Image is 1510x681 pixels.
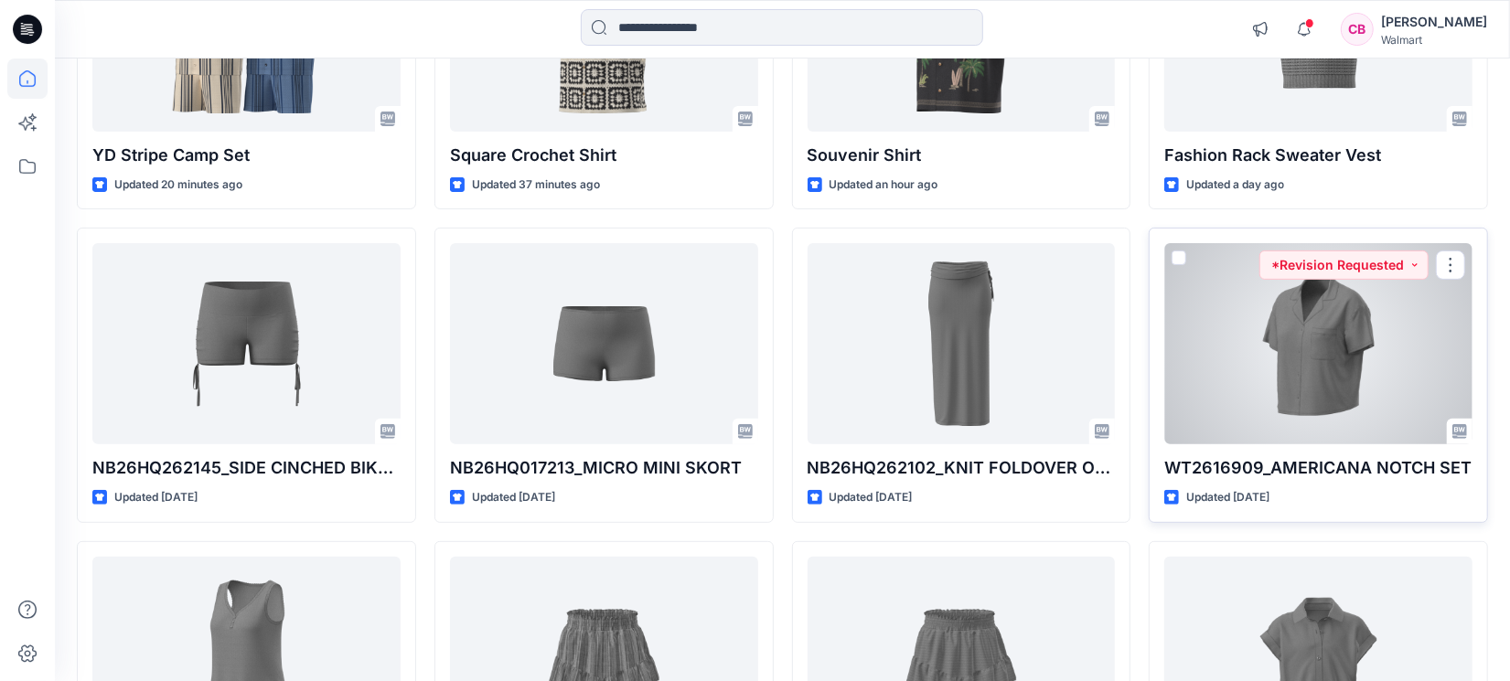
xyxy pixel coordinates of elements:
[1381,33,1487,47] div: Walmart
[808,143,1116,168] p: Souvenir Shirt
[450,143,758,168] p: Square Crochet Shirt
[1186,176,1284,195] p: Updated a day ago
[92,143,401,168] p: YD Stripe Camp Set
[472,176,600,195] p: Updated 37 minutes ago
[114,176,242,195] p: Updated 20 minutes ago
[1381,11,1487,33] div: [PERSON_NAME]
[830,488,913,507] p: Updated [DATE]
[92,455,401,481] p: NB26HQ262145_SIDE CINCHED BIKE SHORT
[1164,143,1473,168] p: Fashion Rack Sweater Vest
[450,243,758,444] a: NB26HQ017213_MICRO MINI SKORT
[1186,488,1269,507] p: Updated [DATE]
[450,455,758,481] p: NB26HQ017213_MICRO MINI SKORT
[1164,455,1473,481] p: WT2616909_AMERICANA NOTCH SET
[114,488,198,507] p: Updated [DATE]
[1164,243,1473,444] a: WT2616909_AMERICANA NOTCH SET
[830,176,938,195] p: Updated an hour ago
[92,243,401,444] a: NB26HQ262145_SIDE CINCHED BIKE SHORT
[1341,13,1374,46] div: CB
[472,488,555,507] p: Updated [DATE]
[808,455,1116,481] p: NB26HQ262102_KNIT FOLDOVER OPP SKIRT
[808,243,1116,444] a: NB26HQ262102_KNIT FOLDOVER OPP SKIRT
